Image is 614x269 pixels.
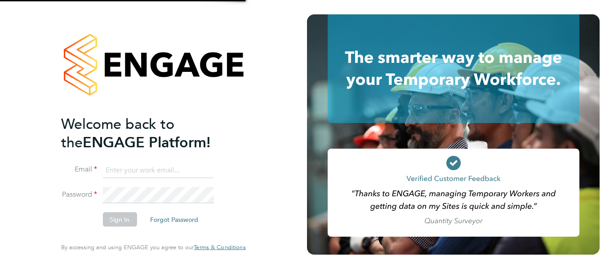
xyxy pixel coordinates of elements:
span: Welcome back to the [61,115,174,151]
label: Password [61,190,97,199]
button: Sign In [102,212,137,227]
h2: ENGAGE Platform! [61,115,236,151]
span: By accessing and using ENGAGE you agree to our [61,243,245,251]
a: Terms & Conditions [194,244,245,251]
button: Forgot Password [143,212,205,227]
input: Enter your work email... [102,162,214,178]
label: Email [61,165,97,174]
